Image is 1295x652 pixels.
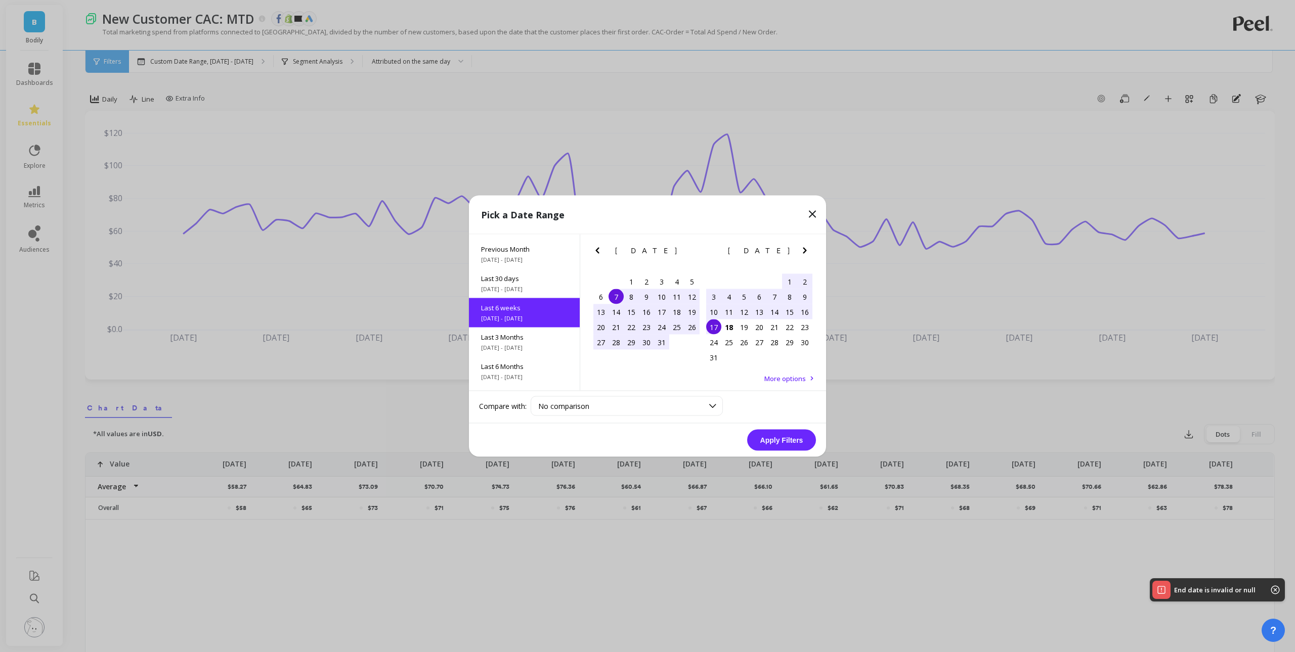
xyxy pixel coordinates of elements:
span: Last 6 weeks [481,303,568,312]
span: More options [764,374,806,383]
div: Choose Saturday, July 5th, 2025 [684,274,700,289]
span: Previous Month [481,245,568,254]
div: Choose Wednesday, July 23rd, 2025 [639,319,654,335]
span: [DATE] - [DATE] [481,256,568,264]
div: Choose Tuesday, August 26th, 2025 [737,335,752,350]
div: Choose Monday, July 28th, 2025 [609,335,624,350]
span: Last 6 Months [481,362,568,371]
label: Compare with: [479,401,527,411]
div: Choose Friday, July 18th, 2025 [669,304,684,319]
div: Choose Monday, August 18th, 2025 [721,319,737,335]
div: Choose Thursday, July 17th, 2025 [654,304,669,319]
div: Choose Wednesday, July 30th, 2025 [639,335,654,350]
span: [DATE] [615,247,678,255]
div: Choose Wednesday, July 9th, 2025 [639,289,654,304]
div: Choose Wednesday, July 16th, 2025 [639,304,654,319]
div: Choose Tuesday, July 29th, 2025 [624,335,639,350]
button: Next Month [799,245,815,261]
span: [DATE] - [DATE] [481,373,568,381]
p: Pick a Date Range [481,208,565,222]
button: Previous Month [591,245,608,261]
div: Choose Sunday, August 24th, 2025 [706,335,721,350]
div: Choose Sunday, August 17th, 2025 [706,319,721,335]
div: Choose Sunday, July 27th, 2025 [593,335,609,350]
div: Choose Tuesday, July 22nd, 2025 [624,319,639,335]
span: Last 30 days [481,274,568,283]
div: Choose Monday, August 4th, 2025 [721,289,737,304]
div: Choose Sunday, July 20th, 2025 [593,319,609,335]
div: Choose Tuesday, August 19th, 2025 [737,319,752,335]
div: Choose Sunday, August 31st, 2025 [706,350,721,365]
div: Choose Thursday, July 24th, 2025 [654,319,669,335]
div: Choose Wednesday, August 27th, 2025 [752,335,767,350]
div: Choose Monday, July 7th, 2025 [609,289,624,304]
div: Choose Sunday, August 3rd, 2025 [706,289,721,304]
div: Choose Wednesday, July 2nd, 2025 [639,274,654,289]
div: Choose Monday, July 21st, 2025 [609,319,624,335]
div: Choose Friday, July 25th, 2025 [669,319,684,335]
div: Choose Monday, August 11th, 2025 [721,304,737,319]
div: Choose Monday, August 25th, 2025 [721,335,737,350]
div: Choose Sunday, July 13th, 2025 [593,304,609,319]
div: Choose Thursday, August 14th, 2025 [767,304,782,319]
span: [DATE] - [DATE] [481,344,568,352]
div: Choose Tuesday, August 12th, 2025 [737,304,752,319]
p: End date is invalid or null [1174,585,1256,594]
div: Choose Tuesday, August 5th, 2025 [737,289,752,304]
div: Choose Saturday, July 19th, 2025 [684,304,700,319]
span: [DATE] - [DATE] [481,314,568,322]
div: Choose Thursday, August 21st, 2025 [767,319,782,335]
div: Choose Friday, July 4th, 2025 [669,274,684,289]
div: Choose Thursday, July 31st, 2025 [654,335,669,350]
div: Choose Saturday, July 26th, 2025 [684,319,700,335]
div: Choose Friday, August 1st, 2025 [782,274,797,289]
div: Choose Sunday, July 6th, 2025 [593,289,609,304]
span: Last 3 Months [481,333,568,342]
div: Choose Tuesday, July 1st, 2025 [624,274,639,289]
div: Choose Thursday, July 10th, 2025 [654,289,669,304]
span: ? [1270,623,1276,637]
button: ? [1262,619,1285,642]
div: month 2025-08 [706,274,812,365]
div: Choose Wednesday, August 6th, 2025 [752,289,767,304]
div: Choose Saturday, August 16th, 2025 [797,304,812,319]
div: Choose Wednesday, August 20th, 2025 [752,319,767,335]
span: No comparison [538,401,589,411]
div: Choose Friday, August 15th, 2025 [782,304,797,319]
button: Previous Month [704,245,720,261]
div: Choose Saturday, July 12th, 2025 [684,289,700,304]
div: Choose Monday, July 14th, 2025 [609,304,624,319]
button: Apply Filters [747,430,816,451]
div: Choose Sunday, August 10th, 2025 [706,304,721,319]
span: [DATE] [728,247,791,255]
div: Choose Friday, August 8th, 2025 [782,289,797,304]
div: Choose Friday, August 22nd, 2025 [782,319,797,335]
div: Choose Wednesday, August 13th, 2025 [752,304,767,319]
div: Choose Saturday, August 9th, 2025 [797,289,812,304]
button: Next Month [686,245,702,261]
div: Choose Thursday, August 7th, 2025 [767,289,782,304]
div: Choose Saturday, August 23rd, 2025 [797,319,812,335]
div: Choose Friday, August 29th, 2025 [782,335,797,350]
div: Choose Thursday, July 3rd, 2025 [654,274,669,289]
div: Choose Saturday, August 30th, 2025 [797,335,812,350]
div: Choose Friday, July 11th, 2025 [669,289,684,304]
div: month 2025-07 [593,274,700,350]
div: Choose Tuesday, July 8th, 2025 [624,289,639,304]
div: Choose Saturday, August 2nd, 2025 [797,274,812,289]
span: [DATE] - [DATE] [481,285,568,293]
div: Choose Tuesday, July 15th, 2025 [624,304,639,319]
div: Choose Thursday, August 28th, 2025 [767,335,782,350]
